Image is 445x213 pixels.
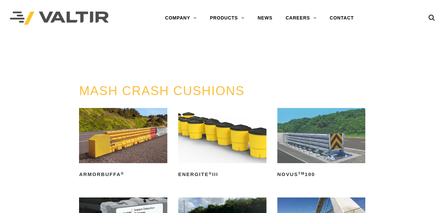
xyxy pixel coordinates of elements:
[298,171,305,175] sup: TM
[121,171,124,175] sup: ®
[277,108,366,180] a: NOVUSTM100
[79,169,167,180] h2: ArmorBuffa
[158,12,203,25] a: COMPANY
[79,84,245,98] a: MASH CRASH CUSHIONS
[79,108,167,180] a: ArmorBuffa®
[178,169,266,180] h2: ENERGITE III
[277,169,366,180] h2: NOVUS 100
[203,12,251,25] a: PRODUCTS
[178,108,266,180] a: ENERGITE®III
[279,12,323,25] a: CAREERS
[209,171,212,175] sup: ®
[251,12,279,25] a: NEWS
[10,12,109,25] img: Valtir
[323,12,360,25] a: CONTACT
